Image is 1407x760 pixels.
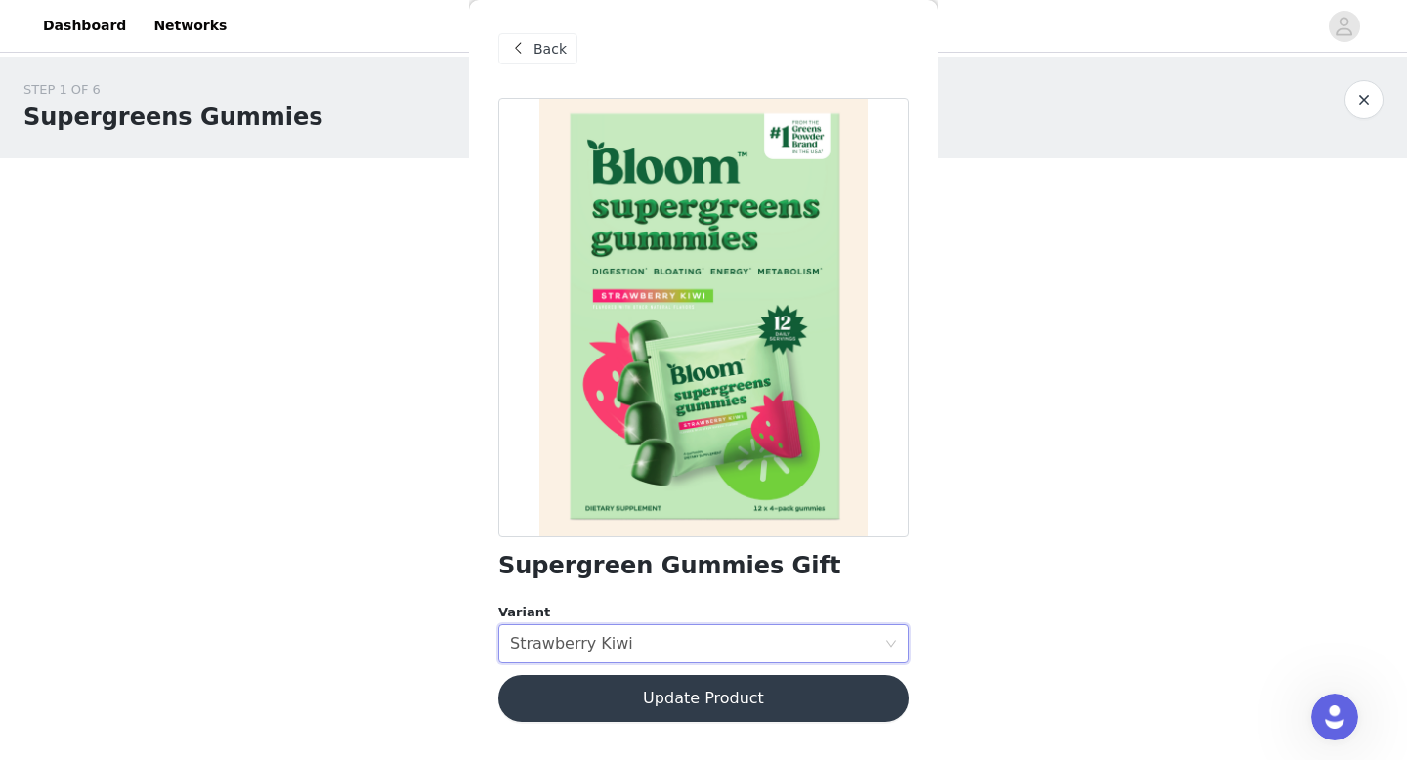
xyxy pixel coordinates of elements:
[533,39,567,60] span: Back
[1311,694,1358,740] iframe: Intercom live chat
[23,80,323,100] div: STEP 1 OF 6
[142,4,238,48] a: Networks
[1335,11,1353,42] div: avatar
[23,100,323,135] h1: Supergreens Gummies
[498,603,909,622] div: Variant
[510,625,633,662] div: Strawberry Kiwi
[31,4,138,48] a: Dashboard
[498,675,909,722] button: Update Product
[498,553,840,579] h1: Supergreen Gummies Gift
